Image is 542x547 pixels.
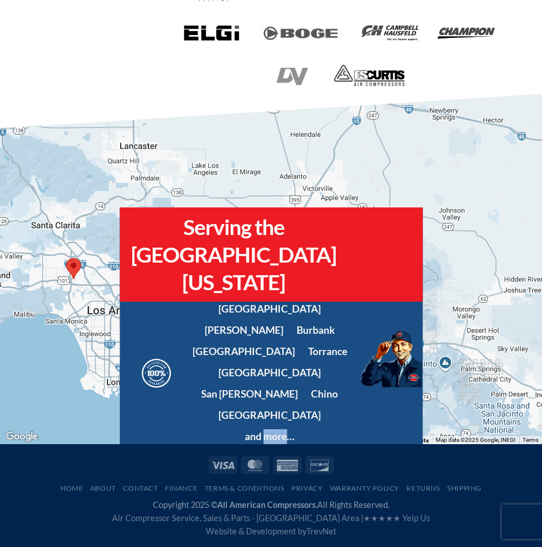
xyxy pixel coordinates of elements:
img: Captain Compressor - All American Air Compressors [360,330,422,388]
a: [GEOGRAPHIC_DATA] [193,345,295,357]
a: Finance [165,484,197,492]
li: and more… [245,429,294,444]
a: About [90,484,116,492]
a: Chino [311,388,338,400]
img: Google [3,429,41,444]
a: Terms & Conditions [205,484,285,492]
a: San [PERSON_NAME] [201,388,298,400]
a: TrevNet [306,526,336,536]
a: Returns [406,484,440,492]
a: Privacy [291,484,322,492]
strong: All American Compressors. [217,500,317,510]
a: Home [60,484,83,492]
a: Shipping [447,484,482,492]
a: ★★★★★ Yelp Us [363,513,430,523]
a: Open this area in Google Maps (opens a new window) [3,429,41,444]
a: Burbank [297,324,335,336]
a: [PERSON_NAME] [205,324,283,336]
span: Air Compressor Service, Sales & Parts - [GEOGRAPHIC_DATA] Area | Website & Development by [112,513,430,536]
div: Copyright 2025 © All Rights Reserved. [9,498,533,538]
a: [GEOGRAPHIC_DATA] [218,409,321,421]
a: Warranty Policy [330,484,399,492]
a: [GEOGRAPHIC_DATA] [218,367,321,379]
h2: Serving the [GEOGRAPHIC_DATA][US_STATE] [131,213,336,296]
a: Contact [123,484,157,492]
span: Map data ©2025 Google, INEGI [436,437,516,443]
a: Terms (opens in new tab) [522,437,539,443]
a: [GEOGRAPHIC_DATA] [218,303,321,315]
a: Torrance [308,345,347,357]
